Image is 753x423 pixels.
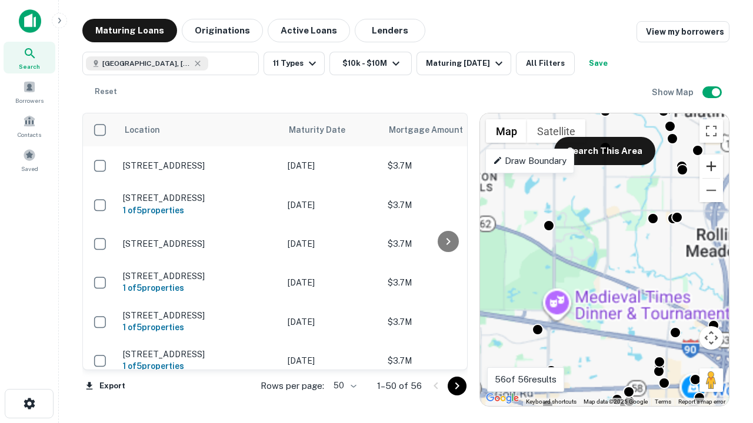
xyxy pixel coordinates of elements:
p: $3.7M [388,237,505,250]
button: Go to next page [448,377,467,395]
button: Lenders [355,19,425,42]
th: Mortgage Amount [382,113,511,146]
img: capitalize-icon.png [19,9,41,33]
p: 56 of 56 results [495,372,557,387]
th: Maturity Date [282,113,382,146]
a: Saved [4,144,55,176]
h6: 1 of 5 properties [123,360,276,372]
button: 11 Types [264,52,325,75]
p: [STREET_ADDRESS] [123,349,276,360]
a: Contacts [4,110,55,142]
iframe: Chat Widget [694,329,753,385]
h6: Show Map [652,86,695,99]
button: Map camera controls [699,326,723,350]
button: Active Loans [268,19,350,42]
p: [STREET_ADDRESS] [123,160,276,171]
button: Keyboard shortcuts [526,398,577,406]
p: $3.7M [388,199,505,211]
p: 1–50 of 56 [377,379,422,393]
button: Maturing [DATE] [417,52,511,75]
p: [DATE] [288,276,376,289]
button: Export [82,377,128,395]
button: Maturing Loans [82,19,177,42]
p: $3.7M [388,354,505,367]
p: [DATE] [288,199,376,211]
button: $10k - $10M [329,52,412,75]
p: [DATE] [288,237,376,250]
div: Maturing [DATE] [426,56,506,70]
button: Zoom out [699,179,723,202]
span: Saved [21,164,38,173]
span: Map data ©2025 Google [584,398,648,405]
button: Search This Area [554,137,655,165]
p: [STREET_ADDRESS] [123,310,276,321]
button: Originations [182,19,263,42]
span: Contacts [18,130,41,139]
button: Toggle fullscreen view [699,119,723,143]
span: Search [19,62,40,71]
button: Show street map [486,119,527,143]
button: Reset [87,80,125,103]
button: Save your search to get updates of matches that match your search criteria. [579,52,617,75]
h6: 1 of 5 properties [123,281,276,294]
span: Maturity Date [289,123,361,137]
a: View my borrowers [637,21,729,42]
span: Mortgage Amount [389,123,478,137]
p: Draw Boundary [493,154,567,168]
p: [DATE] [288,159,376,172]
p: $3.7M [388,315,505,328]
img: Google [483,391,522,406]
div: 50 [329,377,358,394]
a: Borrowers [4,76,55,108]
a: Open this area in Google Maps (opens a new window) [483,391,522,406]
button: All Filters [516,52,575,75]
h6: 1 of 5 properties [123,204,276,217]
a: Search [4,42,55,73]
div: 0 0 [480,113,729,406]
button: Show satellite imagery [527,119,585,143]
a: Report a map error [678,398,725,405]
p: [DATE] [288,354,376,367]
p: [STREET_ADDRESS] [123,271,276,281]
button: Zoom in [699,155,723,178]
span: Borrowers [15,96,44,105]
p: [STREET_ADDRESS] [123,193,276,203]
p: $3.7M [388,159,505,172]
h6: 1 of 5 properties [123,321,276,334]
th: Location [117,113,282,146]
a: Terms (opens in new tab) [655,398,671,405]
p: [DATE] [288,315,376,328]
span: Location [124,123,160,137]
p: [STREET_ADDRESS] [123,239,276,249]
p: Rows per page: [261,379,324,393]
span: [GEOGRAPHIC_DATA], [GEOGRAPHIC_DATA] [102,58,191,69]
p: $3.7M [388,276,505,289]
